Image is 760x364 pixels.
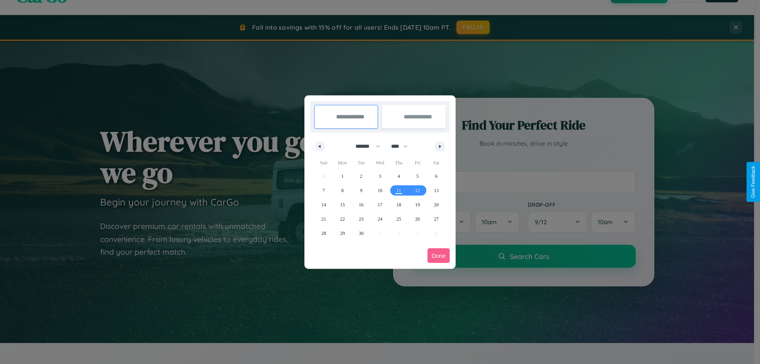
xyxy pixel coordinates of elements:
[333,226,351,240] button: 29
[341,183,344,198] span: 8
[340,212,345,226] span: 22
[340,198,345,212] span: 15
[389,156,408,169] span: Thu
[352,156,370,169] span: Tue
[333,169,351,183] button: 1
[352,212,370,226] button: 23
[389,169,408,183] button: 4
[360,169,363,183] span: 2
[379,169,381,183] span: 3
[389,212,408,226] button: 25
[370,156,389,169] span: Wed
[408,183,427,198] button: 12
[389,198,408,212] button: 18
[427,212,446,226] button: 27
[378,198,382,212] span: 17
[427,183,446,198] button: 13
[397,169,400,183] span: 4
[314,198,333,212] button: 14
[360,183,363,198] span: 9
[408,198,427,212] button: 19
[352,198,370,212] button: 16
[333,156,351,169] span: Mon
[434,198,439,212] span: 20
[352,226,370,240] button: 30
[435,169,437,183] span: 6
[352,183,370,198] button: 9
[341,169,344,183] span: 1
[359,198,364,212] span: 16
[370,198,389,212] button: 17
[321,226,326,240] span: 28
[333,212,351,226] button: 22
[427,169,446,183] button: 6
[389,183,408,198] button: 11
[333,198,351,212] button: 15
[408,156,427,169] span: Fri
[321,198,326,212] span: 14
[333,183,351,198] button: 8
[427,198,446,212] button: 20
[415,183,420,198] span: 12
[416,169,419,183] span: 5
[370,183,389,198] button: 10
[370,169,389,183] button: 3
[314,183,333,198] button: 7
[434,212,439,226] span: 27
[359,226,364,240] span: 30
[415,212,420,226] span: 26
[408,212,427,226] button: 26
[378,183,382,198] span: 10
[750,166,756,198] div: Give Feedback
[415,198,420,212] span: 19
[434,183,439,198] span: 13
[396,198,401,212] span: 18
[370,212,389,226] button: 24
[397,183,401,198] span: 11
[408,169,427,183] button: 5
[396,212,401,226] span: 25
[427,248,450,263] button: Done
[321,212,326,226] span: 21
[323,183,325,198] span: 7
[427,156,446,169] span: Sat
[352,169,370,183] button: 2
[378,212,382,226] span: 24
[314,156,333,169] span: Sun
[314,212,333,226] button: 21
[314,226,333,240] button: 28
[340,226,345,240] span: 29
[359,212,364,226] span: 23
